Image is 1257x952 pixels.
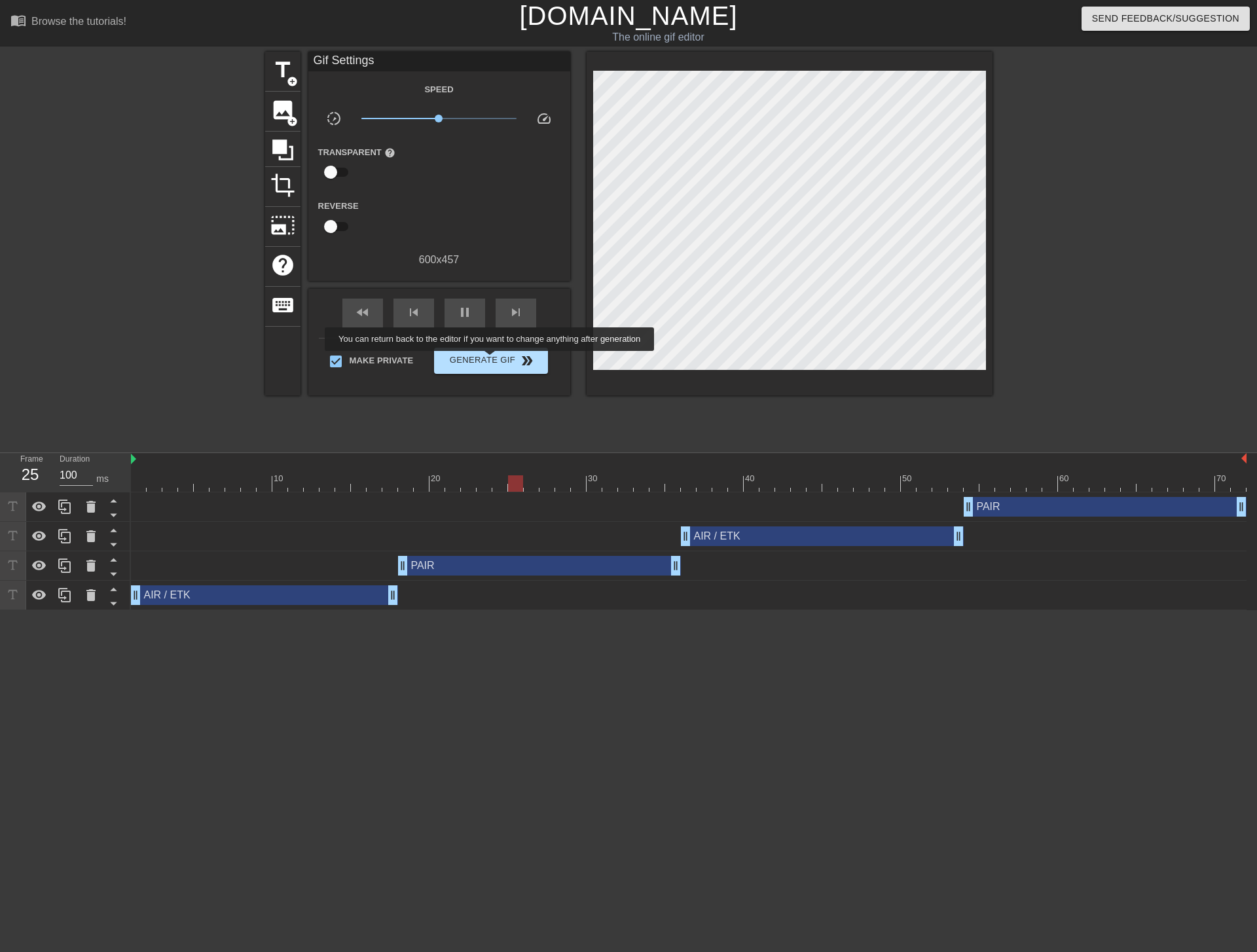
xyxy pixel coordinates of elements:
[10,12,126,33] a: Browse the tutorials!
[519,1,737,30] a: [DOMAIN_NAME]
[508,304,524,320] span: skip_next
[434,348,547,374] button: Generate Gif
[326,111,342,126] span: slow_motion_video
[10,12,26,28] span: menu_book
[355,304,371,320] span: fast_rewind
[31,16,126,27] div: Browse the tutorials!
[308,52,570,71] div: Gif Settings
[60,456,90,464] label: Duration
[424,83,453,96] label: Speed
[270,213,295,238] span: photo_size_select_large
[1241,453,1247,464] img: bound-end.png
[406,304,422,320] span: skip_previous
[386,589,399,602] span: drag_handle
[1216,472,1228,485] div: 70
[519,353,535,369] span: double_arrow
[952,530,965,543] span: drag_handle
[384,147,395,158] span: help
[270,293,295,318] span: keyboard
[962,500,975,513] span: drag_handle
[396,559,409,572] span: drag_handle
[318,146,395,159] label: Transparent
[1082,7,1250,31] button: Send Feedback/Suggestion
[10,453,50,491] div: Frame
[270,58,295,82] span: title
[274,472,285,485] div: 10
[536,111,552,126] span: speed
[745,472,757,485] div: 40
[1092,10,1239,27] span: Send Feedback/Suggestion
[457,304,473,320] span: pause
[287,116,298,127] span: add_circle
[431,472,443,485] div: 20
[902,472,914,485] div: 50
[1235,500,1248,513] span: drag_handle
[287,76,298,87] span: add_circle
[426,29,891,45] div: The online gif editor
[669,559,682,572] span: drag_handle
[270,253,295,278] span: help
[679,530,692,543] span: drag_handle
[1059,472,1071,485] div: 60
[588,472,600,485] div: 30
[129,589,142,602] span: drag_handle
[318,200,359,213] label: Reverse
[308,252,570,268] div: 600 x 457
[20,463,40,486] div: 25
[350,354,414,367] span: Make Private
[439,353,542,369] span: Generate Gif
[96,472,109,486] div: ms
[270,173,295,198] span: crop
[270,98,295,122] span: image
